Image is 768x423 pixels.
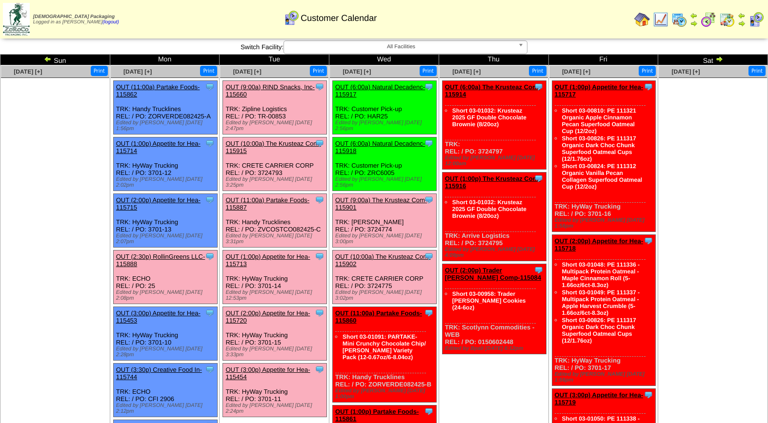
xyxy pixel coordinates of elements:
[225,289,326,301] div: Edited by [PERSON_NAME] [DATE] 12:53pm
[123,68,152,75] a: [DATE] [+]
[534,173,544,183] img: Tooltip
[335,289,436,301] div: Edited by [PERSON_NAME] [DATE] 3:02pm
[333,250,437,304] div: TRK: CRETE CARRIER CORP REL: / PO: 3724775
[534,265,544,275] img: Tooltip
[748,66,766,76] button: Print
[113,250,217,304] div: TRK: ECHO REL: / PO: 25
[562,317,636,344] a: Short 03-00826: PE 111317 Organic Dark Choc Chunk Superfood Oatmeal Cups (12/1.76oz)
[333,307,437,403] div: TRK: Handy Trucklines REL: / PO: ZORVERDE082425-B
[33,14,115,19] span: [DEMOGRAPHIC_DATA] Packaging
[116,120,217,132] div: Edited by [PERSON_NAME] [DATE] 1:56pm
[442,264,546,354] div: TRK: Scotlynn Commodities - WEB REL: / PO: 0150602448
[223,364,327,417] div: TRK: HyWay Trucking REL: / PO: 3701-11
[233,68,262,75] a: [DATE] [+]
[223,307,327,361] div: TRK: HyWay Trucking REL: / PO: 3701-15
[555,217,656,229] div: Edited by [PERSON_NAME] [DATE] 1:56pm
[424,195,434,205] img: Tooltip
[116,289,217,301] div: Edited by [PERSON_NAME] [DATE] 2:08pm
[445,155,546,167] div: Edited by [PERSON_NAME] [DATE] 12:00am
[335,233,436,245] div: Edited by [PERSON_NAME] [DATE] 3:00pm
[3,3,30,36] img: zoroco-logo-small.webp
[223,250,327,304] div: TRK: HyWay Trucking REL: / PO: 3701-14
[452,199,526,219] a: Short 03-01032: Krusteaz 2025 GF Double Chocolate Brownie (8/20oz)
[113,81,217,135] div: TRK: Handy Trucklines REL: / PO: ZORVERDE082425-A
[116,83,200,98] a: OUT (11:00a) Partake Foods-115862
[116,196,201,211] a: OUT (2:00p) Appetite for Hea-115715
[33,14,119,25] span: Logged in as [PERSON_NAME]
[116,403,217,414] div: Edited by [PERSON_NAME] [DATE] 2:12pm
[562,289,640,316] a: Short 03-01049: PE 111337 - Multipack Protein Oatmeal - Apple Harvest Crumble (5-1.66oz/6ct-8.3oz)
[205,138,215,148] img: Tooltip
[552,235,656,386] div: TRK: HyWay Trucking REL: / PO: 3701-17
[644,236,653,246] img: Tooltip
[672,68,700,75] span: [DATE] [+]
[205,251,215,261] img: Tooltip
[548,55,658,65] td: Fri
[113,307,217,361] div: TRK: HyWay Trucking REL: / PO: 3701-10
[113,194,217,248] div: TRK: HyWay Trucking REL: / PO: 3701-13
[14,68,42,75] a: [DATE] [+]
[335,140,425,154] a: OUT (6:00a) Natural Decadenc-115918
[639,66,656,76] button: Print
[113,137,217,191] div: TRK: HyWay Trucking REL: / PO: 3701-12
[225,176,326,188] div: Edited by [PERSON_NAME] [DATE] 3:25pm
[225,120,326,132] div: Edited by [PERSON_NAME] [DATE] 2:47pm
[715,55,723,63] img: arrowright.gif
[534,82,544,92] img: Tooltip
[424,251,434,261] img: Tooltip
[44,55,52,63] img: arrowleft.gif
[555,371,656,383] div: Edited by [PERSON_NAME] [DATE] 1:56pm
[205,82,215,92] img: Tooltip
[225,366,310,381] a: OUT (3:00p) Appetite for Hea-115454
[301,13,377,23] span: Customer Calendar
[200,66,217,76] button: Print
[116,309,201,324] a: OUT (3:00p) Appetite for Hea-115453
[701,12,716,27] img: calendarblend.gif
[738,12,746,19] img: arrowleft.gif
[220,55,329,65] td: Tue
[653,12,668,27] img: line_graph.gif
[113,364,217,417] div: TRK: ECHO REL: / PO: CFI 2906
[335,388,436,400] div: Edited by [PERSON_NAME] [DATE] 1:00pm
[719,12,735,27] img: calendarinout.gif
[225,233,326,245] div: Edited by [PERSON_NAME] [DATE] 3:31pm
[439,55,548,65] td: Thu
[335,176,436,188] div: Edited by [PERSON_NAME] [DATE] 2:56pm
[555,237,644,252] a: OUT (2:00p) Appetite for Hea-115718
[634,12,650,27] img: home.gif
[315,365,324,374] img: Tooltip
[335,120,436,132] div: Edited by [PERSON_NAME] [DATE] 2:56pm
[452,68,481,75] span: [DATE] [+]
[225,403,326,414] div: Edited by [PERSON_NAME] [DATE] 2:24pm
[91,66,108,76] button: Print
[671,12,687,27] img: calendarprod.gif
[110,55,220,65] td: Mon
[452,107,526,128] a: Short 03-01032: Krusteaz 2025 GF Double Chocolate Brownie (8/20oz)
[288,41,514,53] span: All Facilities
[223,194,327,248] div: TRK: Handy Trucklines REL: / PO: ZVCOSTCO082425-C
[562,135,636,162] a: Short 03-00826: PE 111317 Organic Dark Choc Chunk Superfood Oatmeal Cups (12/1.76oz)
[690,12,698,19] img: arrowleft.gif
[315,251,324,261] img: Tooltip
[333,81,437,135] div: TRK: Customer Pick-up REL: / PO: HAR25
[315,82,324,92] img: Tooltip
[555,391,644,406] a: OUT (3:00p) Appetite for Hea-115719
[562,68,590,75] a: [DATE] [+]
[420,66,437,76] button: Print
[335,253,430,268] a: OUT (10:00a) The Krusteaz Com-115902
[442,173,546,261] div: TRK: Arrive Logistics REL: / PO: 3724795
[424,308,434,318] img: Tooltip
[335,196,427,211] a: OUT (9:00a) The Krusteaz Com-115901
[738,19,746,27] img: arrowright.gif
[690,19,698,27] img: arrowright.gif
[0,55,110,65] td: Sun
[555,83,644,98] a: OUT (1:00p) Appetite for Hea-115717
[205,195,215,205] img: Tooltip
[424,406,434,416] img: Tooltip
[445,346,546,351] div: Edited by Bpali [DATE] 6:12pm
[424,138,434,148] img: Tooltip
